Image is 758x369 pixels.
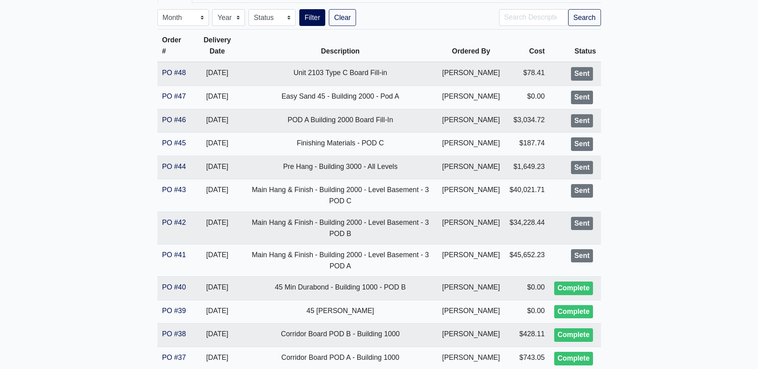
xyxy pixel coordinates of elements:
a: PO #44 [162,163,186,171]
input: Search [499,9,568,26]
th: Order # [157,30,191,62]
td: Easy Sand 45 - Building 2000 - Pod A [243,85,438,109]
td: [PERSON_NAME] [438,212,505,244]
th: Status [549,30,601,62]
td: Main Hang & Finish - Building 2000 - Level Basement - 3 POD B [243,212,438,244]
td: $187.74 [505,133,549,156]
div: Complete [554,282,593,295]
div: Sent [571,217,593,230]
td: $34,228.44 [505,212,549,244]
th: Cost [505,30,549,62]
a: PO #37 [162,353,186,361]
td: [PERSON_NAME] [438,179,505,212]
td: Corridor Board POD B - Building 1000 [243,323,438,347]
td: [PERSON_NAME] [438,156,505,179]
td: [PERSON_NAME] [438,300,505,323]
td: POD A Building 2000 Board Fill-In [243,109,438,133]
td: Main Hang & Finish - Building 2000 - Level Basement - 3 POD A [243,244,438,276]
td: [DATE] [191,277,243,300]
button: Filter [299,9,325,26]
td: [DATE] [191,300,243,323]
td: $78.41 [505,62,549,85]
a: PO #47 [162,92,186,100]
td: [DATE] [191,85,243,109]
div: Sent [571,161,593,175]
td: [DATE] [191,156,243,179]
td: Main Hang & Finish - Building 2000 - Level Basement - 3 POD C [243,179,438,212]
td: $45,652.23 [505,244,549,276]
td: 45 Min Durabond - Building 1000 - POD B [243,277,438,300]
td: [DATE] [191,62,243,85]
a: PO #39 [162,307,186,315]
td: Unit 2103 Type C Board Fill-in [243,62,438,85]
td: [PERSON_NAME] [438,277,505,300]
div: Sent [571,114,593,128]
div: Sent [571,67,593,81]
div: Complete [554,328,593,342]
td: [DATE] [191,212,243,244]
td: [DATE] [191,323,243,347]
div: Sent [571,91,593,104]
td: $0.00 [505,277,549,300]
a: PO #43 [162,186,186,194]
td: [PERSON_NAME] [438,85,505,109]
td: $40,021.71 [505,179,549,212]
a: PO #42 [162,218,186,226]
a: PO #40 [162,283,186,291]
div: Complete [554,352,593,365]
td: [PERSON_NAME] [438,62,505,85]
div: Sent [571,249,593,263]
a: PO #41 [162,251,186,259]
td: [PERSON_NAME] [438,244,505,276]
td: $0.00 [505,85,549,109]
a: PO #45 [162,139,186,147]
div: Sent [571,137,593,151]
td: [DATE] [191,179,243,212]
a: PO #48 [162,69,186,77]
div: Complete [554,305,593,319]
a: PO #38 [162,330,186,338]
td: $428.11 [505,323,549,347]
td: [DATE] [191,244,243,276]
th: Ordered By [438,30,505,62]
td: [DATE] [191,109,243,133]
td: $3,034.72 [505,109,549,133]
td: $1,649.23 [505,156,549,179]
button: Search [568,9,601,26]
th: Description [243,30,438,62]
td: [PERSON_NAME] [438,109,505,133]
td: Finishing Materials - POD C [243,133,438,156]
td: Pre Hang - Building 3000 - All Levels [243,156,438,179]
td: [PERSON_NAME] [438,323,505,347]
th: Delivery Date [191,30,243,62]
div: Sent [571,184,593,198]
td: $0.00 [505,300,549,323]
a: Clear [329,9,356,26]
a: PO #46 [162,116,186,124]
td: 45 [PERSON_NAME] [243,300,438,323]
td: [DATE] [191,133,243,156]
td: [PERSON_NAME] [438,133,505,156]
